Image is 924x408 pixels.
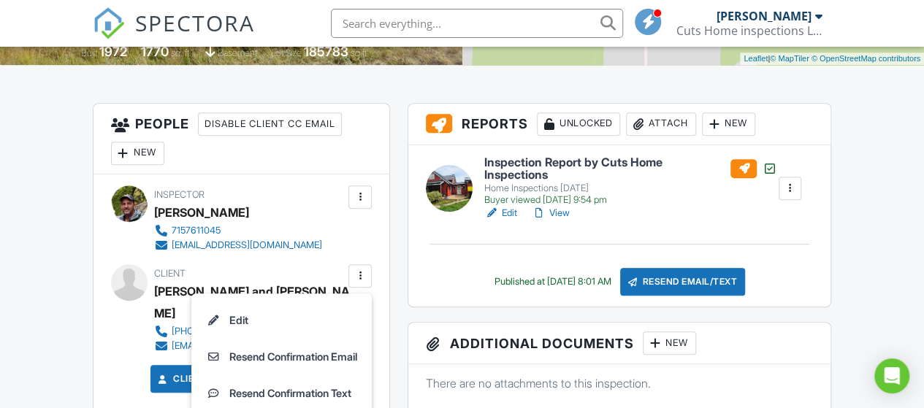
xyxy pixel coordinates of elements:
h3: Additional Documents [408,323,831,364]
div: [PERSON_NAME] and [PERSON_NAME] [154,280,357,324]
div: 185783 [304,44,348,59]
span: SPECTORA [135,7,255,38]
div: Unlocked [537,112,620,136]
a: SPECTORA [93,20,255,50]
div: 7157611045 [172,225,221,236]
span: Lot Size [271,47,302,58]
span: Built [81,47,97,58]
a: [PHONE_NUMBER] [154,324,345,339]
a: Client View [156,372,233,386]
div: Disable Client CC Email [198,112,342,136]
input: Search everything... [331,9,623,38]
div: Cuts Home inspections LLC [676,23,822,38]
span: sq.ft. [351,47,369,58]
div: Home Inspections [DATE] [484,182,777,194]
div: 1770 [141,44,169,59]
img: The Best Home Inspection Software - Spectora [93,7,125,39]
div: | [740,53,924,65]
p: There are no attachments to this inspection. [426,375,813,391]
div: Open Intercom Messenger [874,358,909,393]
a: © MapTiler [770,54,809,63]
div: Published at [DATE] 8:01 AM [495,276,611,288]
a: [EMAIL_ADDRESS][DOMAIN_NAME] [154,238,322,253]
a: Edit [200,302,363,339]
a: Inspection Report by Cuts Home Inspections Home Inspections [DATE] Buyer viewed [DATE] 9:54 pm [484,156,777,207]
span: sq. ft. [171,47,191,58]
a: © OpenStreetMap contributors [812,54,920,63]
div: Resend Email/Text [620,268,746,296]
span: basement [218,47,257,58]
h3: People [93,104,390,174]
span: Client [154,268,186,279]
div: Attach [626,112,696,136]
h3: Reports [408,104,831,145]
a: 7157611045 [154,223,322,238]
div: Buyer viewed [DATE] 9:54 pm [484,194,777,206]
a: Resend Confirmation Email [200,339,363,375]
div: 1972 [99,44,127,59]
h6: Inspection Report by Cuts Home Inspections [484,156,777,182]
a: View [532,206,570,220]
div: New [702,112,755,136]
div: [PHONE_NUMBER] [172,326,251,337]
span: Inspector [154,189,205,200]
div: New [643,331,696,355]
div: New [111,142,164,165]
div: [PERSON_NAME] [717,9,812,23]
a: Edit [484,206,517,220]
div: [EMAIL_ADDRESS][DOMAIN_NAME] [172,239,322,251]
a: Leaflet [744,54,768,63]
a: [EMAIL_ADDRESS][DOMAIN_NAME] [154,339,345,353]
div: [EMAIL_ADDRESS][DOMAIN_NAME] [172,340,322,352]
div: [PERSON_NAME] [154,201,249,223]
